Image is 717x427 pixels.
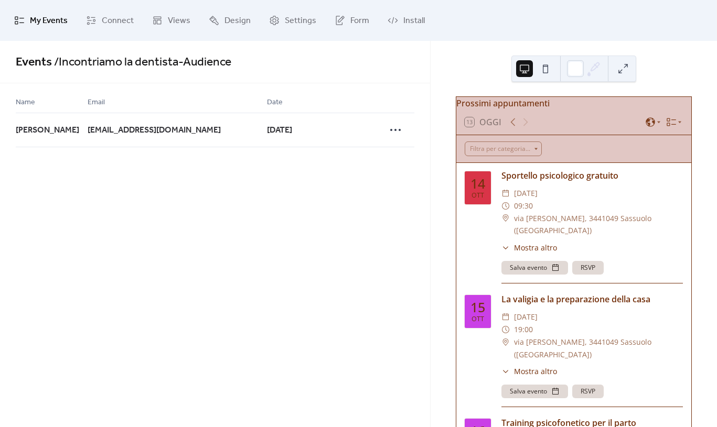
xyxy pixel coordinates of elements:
div: ​ [501,366,510,377]
a: Install [380,4,433,37]
button: ​Mostra altro [501,366,557,377]
div: ott [472,192,484,199]
button: ​Mostra altro [501,242,557,253]
button: Salva evento [501,261,568,275]
div: ​ [501,212,510,225]
div: ott [472,316,484,323]
span: Form [350,13,369,29]
span: Date [267,96,283,109]
span: 09:30 [514,200,533,212]
a: Settings [261,4,324,37]
span: Design [224,13,251,29]
span: Connect [102,13,134,29]
span: Mostra altro [514,242,557,253]
span: Mostra altro [514,366,557,377]
div: ​ [501,336,510,348]
span: Email [88,96,105,109]
span: Settings [285,13,316,29]
a: Events [16,51,52,74]
button: Salva evento [501,385,568,398]
span: [DATE] [267,124,292,137]
div: La valigia e la preparazione della casa [501,293,683,305]
span: via [PERSON_NAME], 3441049 Sassuolo ([GEOGRAPHIC_DATA]) [514,336,683,361]
div: Prossimi appuntamenti [456,97,691,110]
a: Views [144,4,198,37]
span: Name [16,96,35,109]
span: Views [168,13,190,29]
div: 15 [470,301,485,314]
span: via [PERSON_NAME], 3441049 Sassuolo ([GEOGRAPHIC_DATA]) [514,212,683,237]
button: RSVP [572,261,604,275]
span: [DATE] [514,311,538,323]
div: ​ [501,311,510,323]
div: ​ [501,187,510,200]
div: 14 [470,177,485,190]
span: [EMAIL_ADDRESS][DOMAIN_NAME] [88,124,221,137]
button: RSVP [572,385,604,398]
span: My Events [30,13,68,29]
div: ​ [501,242,510,253]
a: My Events [6,4,76,37]
a: Form [327,4,377,37]
span: / Incontriamo la dentista - Audience [52,51,231,74]
div: ​ [501,200,510,212]
span: [PERSON_NAME] [16,124,79,137]
span: Install [403,13,425,29]
a: Design [201,4,259,37]
span: [DATE] [514,187,538,200]
div: Sportello psicologico gratuito [501,169,683,182]
a: Connect [78,4,142,37]
div: ​ [501,323,510,336]
span: 19:00 [514,323,533,336]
